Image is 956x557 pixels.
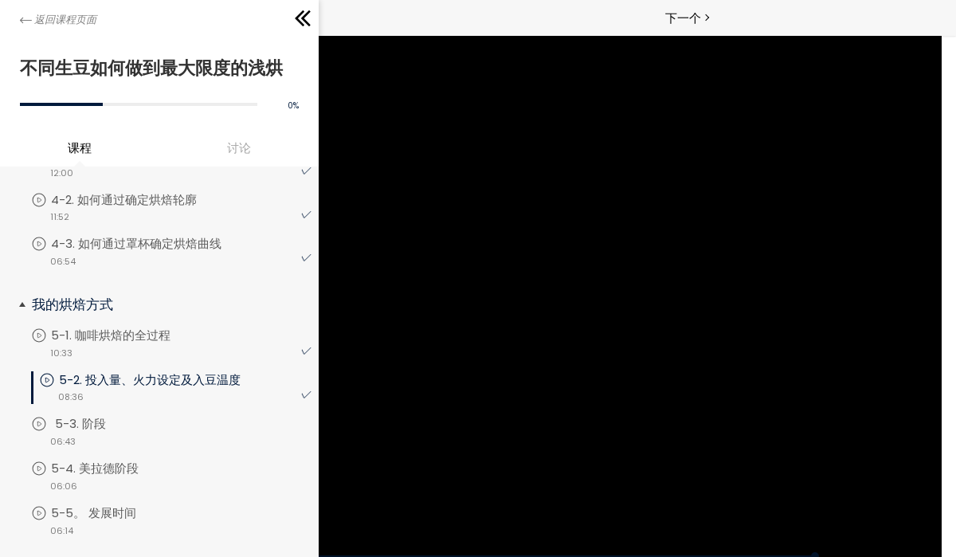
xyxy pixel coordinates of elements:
font: 4-3. 如何通过罩杯确定烘焙曲线 [51,235,221,252]
a: 返回课程页面 [20,12,96,29]
font: 06:43 [50,435,76,448]
font: 06:54 [50,255,76,268]
font: 10:33 [50,347,72,359]
font: 08:36 [58,390,84,403]
font: 4-2. 如何通过确定烘焙轮廓 [51,191,197,208]
font: 5-2. 投入量、火力设定及入豆温度 [59,371,241,388]
font: 5-1. 咖啡烘焙的全过程 [51,327,170,343]
font: 11:52 [50,210,69,223]
font: 0% [288,100,299,112]
font: 下一个 [665,10,701,26]
font: 5-3. 阶段 [55,415,106,432]
font: 不同生豆如何做到最大限度的浅烘 [20,56,283,80]
font: 我的烘焙方式 [32,295,113,314]
font: 讨论 [227,139,251,156]
font: 课程 [68,139,92,156]
font: 12:00 [50,167,73,179]
font: 返回课程页面 [34,12,96,27]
